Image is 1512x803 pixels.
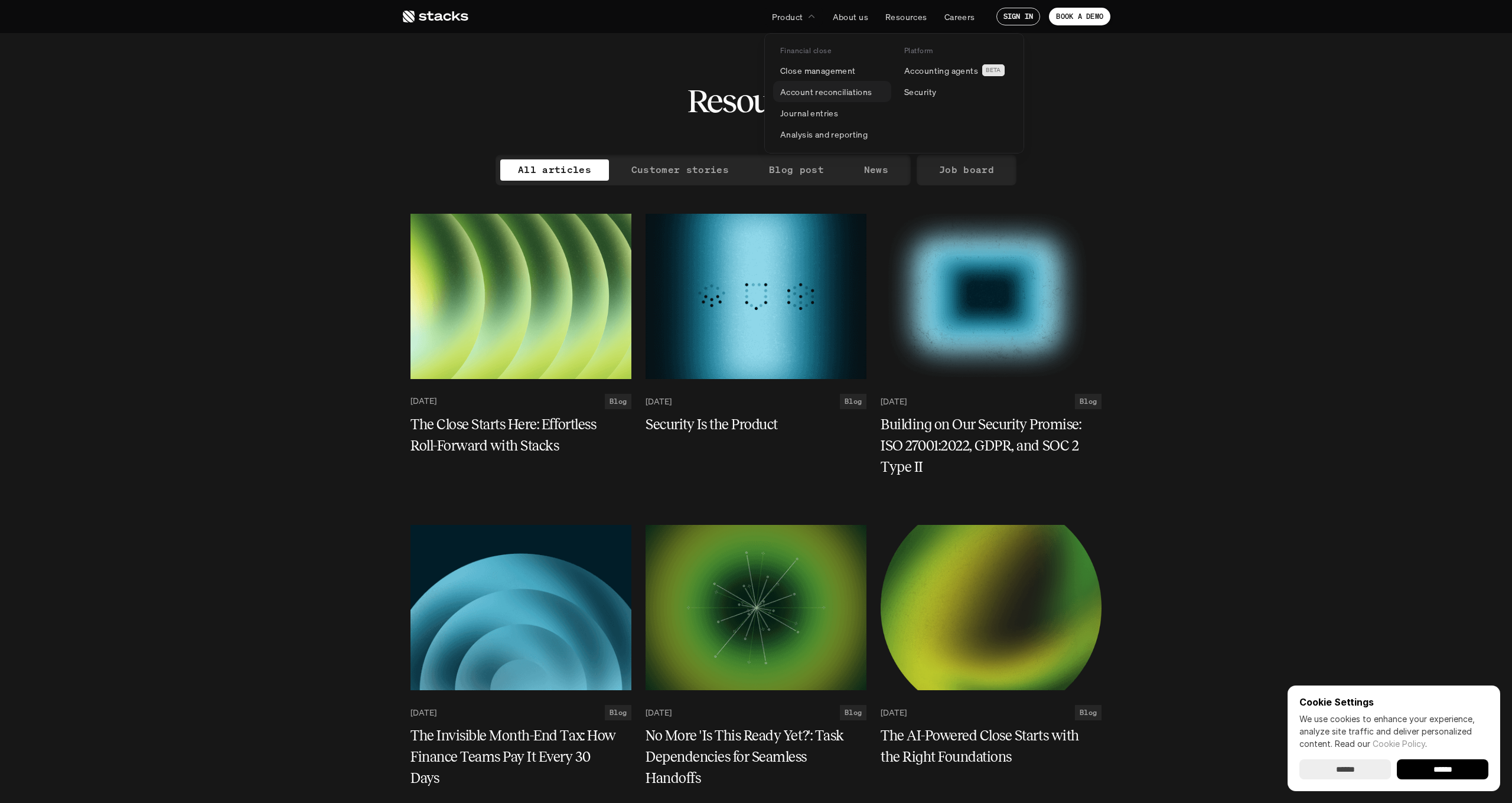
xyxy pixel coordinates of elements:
a: Job board [921,159,1012,181]
p: [DATE] [881,708,907,718]
p: Account reconciliations [780,86,872,98]
a: All articles [500,159,609,181]
p: [DATE] [881,396,907,406]
a: Journal entries [773,102,891,123]
p: Product [772,11,803,23]
p: Careers [944,11,975,23]
p: Journal entries [780,107,838,119]
p: News [864,161,888,178]
p: [DATE] [410,708,436,718]
h2: BETA [986,67,1001,74]
h5: Building on Our Security Promise: ISO 27001:2022, GDPR, and SOC 2 Type II [881,414,1087,478]
h2: Blog [610,397,627,406]
p: [DATE] [646,396,672,406]
h5: No More 'Is This Ready Yet?': Task Dependencies for Seamless Handoffs [646,725,852,789]
p: About us [833,11,868,23]
p: [DATE] [646,708,672,718]
p: Resources [885,11,927,23]
a: No More 'Is This Ready Yet?': Task Dependencies for Seamless Handoffs [646,725,866,789]
h2: Blog [845,397,862,406]
p: All articles [518,161,591,178]
a: BOOK A DEMO [1049,8,1110,25]
a: Account reconciliations [773,81,891,102]
a: The Invisible Month-End Tax: How Finance Teams Pay It Every 30 Days [410,725,631,789]
a: Security [897,81,1015,102]
a: Customer stories [614,159,747,181]
a: SIGN IN [996,8,1041,25]
h5: Security Is the Product [646,414,852,435]
p: Job board [939,161,994,178]
a: Resources [878,6,934,27]
p: SIGN IN [1003,12,1034,21]
p: Accounting agents [904,64,978,77]
p: Close management [780,64,856,77]
a: News [846,159,906,181]
a: The AI-Powered Close Starts with the Right Foundations [881,725,1102,768]
p: Cookie Settings [1299,697,1488,707]
a: Security Is the Product [646,414,866,435]
p: We use cookies to enhance your experience, analyze site traffic and deliver personalized content. [1299,713,1488,750]
h5: The Close Starts Here: Effortless Roll-Forward with Stacks [410,414,617,456]
a: Analysis and reporting [773,123,891,145]
a: Close management [773,60,891,81]
p: [DATE] [410,396,436,406]
p: Platform [904,47,933,55]
a: About us [826,6,875,27]
h2: Blog [1080,397,1097,406]
p: Customer stories [631,161,729,178]
h2: Blog [610,709,627,717]
a: Blog post [751,159,842,181]
h5: The AI-Powered Close Starts with the Right Foundations [881,725,1087,768]
a: [DATE]Blog [410,705,631,720]
a: [DATE]Blog [646,394,866,409]
a: Building on Our Security Promise: ISO 27001:2022, GDPR, and SOC 2 Type II [881,414,1102,478]
h2: Blog [1080,709,1097,717]
p: Financial close [780,47,831,55]
p: Security [904,86,936,98]
h2: Resources [687,83,826,119]
a: Privacy Policy [177,53,228,63]
a: [DATE]Blog [646,705,866,720]
span: Read our . [1335,739,1427,749]
a: Careers [937,6,982,27]
a: [DATE]Blog [410,394,631,409]
p: Blog post [769,161,824,178]
p: BOOK A DEMO [1056,12,1103,21]
a: [DATE]Blog [881,394,1102,409]
p: Analysis and reporting [780,128,868,141]
h5: The Invisible Month-End Tax: How Finance Teams Pay It Every 30 Days [410,725,617,789]
a: Accounting agentsBETA [897,60,1015,81]
a: Cookie Policy [1373,739,1425,749]
h2: Blog [845,709,862,717]
a: The Close Starts Here: Effortless Roll-Forward with Stacks [410,414,631,456]
a: [DATE]Blog [881,705,1102,720]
